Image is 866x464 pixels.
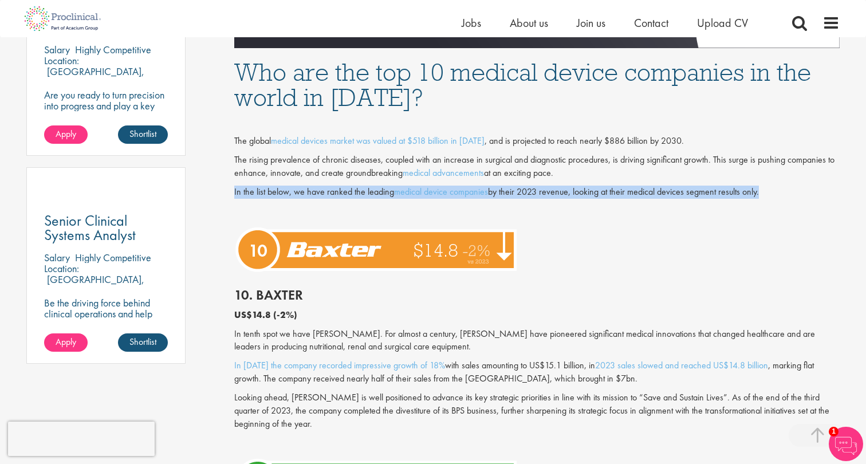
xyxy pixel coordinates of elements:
[118,125,168,144] a: Shortlist
[234,359,840,386] p: with sales amounting to US$15.1 billion, in , marking flat growth. The company received nearly ha...
[118,333,168,352] a: Shortlist
[75,251,151,264] p: Highly Competitive
[234,288,840,302] h2: 10. Baxter
[44,125,88,144] a: Apply
[234,309,297,321] b: US$14.8 (-2%)
[234,135,840,148] p: The global , and is projected to reach nearly $886 billion by 2030.
[44,297,168,341] p: Be the driving force behind clinical operations and help shape the future of pharma innovation.
[234,154,840,180] p: The rising prevalence of chronic diseases, coupled with an increase in surgical and diagnostic pr...
[403,167,484,179] a: medical advancements
[634,15,668,30] a: Contact
[56,128,76,140] span: Apply
[595,359,768,371] a: 2023 sales slowed and reached US$14.8 billion
[44,211,136,245] span: Senior Clinical Systems Analyst
[234,186,840,199] p: In the list below, we have ranked the leading by their 2023 revenue, looking at their medical dev...
[462,15,481,30] a: Jobs
[44,251,70,264] span: Salary
[44,262,79,275] span: Location:
[234,391,840,431] p: Looking ahead, [PERSON_NAME] is well positioned to advance its key strategic priorities in line w...
[234,328,840,354] p: In tenth spot we have [PERSON_NAME]. For almost a century, [PERSON_NAME] have pioneered significa...
[577,15,605,30] a: Join us
[44,89,168,133] p: Are you ready to turn precision into progress and play a key role in shaping the future of pharma...
[8,422,155,456] iframe: reCAPTCHA
[44,214,168,242] a: Senior Clinical Systems Analyst
[44,54,79,67] span: Location:
[75,43,151,56] p: Highly Competitive
[394,186,488,198] a: medical device companies
[44,65,144,89] p: [GEOGRAPHIC_DATA], [GEOGRAPHIC_DATA]
[44,333,88,352] a: Apply
[234,60,840,110] h1: Who are the top 10 medical device companies in the world in [DATE]?
[44,273,144,297] p: [GEOGRAPHIC_DATA], [GEOGRAPHIC_DATA]
[829,427,839,437] span: 1
[234,359,445,371] a: In [DATE] the company recorded impressive growth of 18%
[829,427,863,461] img: Chatbot
[697,15,748,30] a: Upload CV
[44,43,70,56] span: Salary
[271,135,485,147] a: medical devices market was valued at $518 billion in [DATE]
[510,15,548,30] a: About us
[56,336,76,348] span: Apply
